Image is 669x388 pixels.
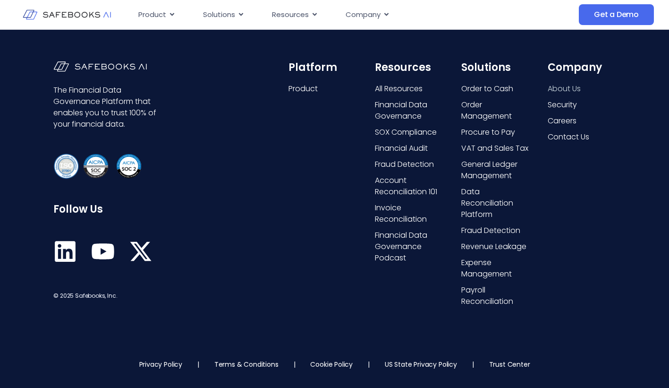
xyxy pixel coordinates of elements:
a: Expense Management [461,257,529,280]
a: Financial Audit [375,143,442,154]
span: Careers [548,115,576,127]
span: Order to Cash [461,83,513,95]
p: | [294,360,296,369]
a: General Ledger Management [461,159,529,181]
a: About Us [548,83,615,95]
span: Get a Demo [594,10,639,19]
p: | [472,360,474,369]
a: VAT and Sales Tax [461,143,529,154]
a: Fraud Detection [375,159,442,170]
span: Contact Us [548,131,589,143]
span: About Us [548,83,581,95]
span: Resources [272,9,309,20]
a: Order to Cash [461,83,529,95]
a: All Resources [375,83,442,95]
a: Fraud Detection [461,225,529,236]
p: The Financial Data Governance Platform that enables you to trust 100% of your financial data. [53,85,157,130]
p: | [197,360,199,369]
span: Financial Audit [375,143,428,154]
a: SOX Compliance [375,127,442,138]
span: Fraud Detection [461,225,520,236]
a: Order Management [461,99,529,122]
span: Product [138,9,166,20]
a: Security [548,99,615,111]
span: Fraud Detection [375,159,434,170]
h6: Follow Us [53,203,157,216]
a: US State Privacy Policy [385,360,457,369]
h6: Solutions [461,61,529,74]
a: Careers [548,115,615,127]
a: Revenue Leakage [461,241,529,252]
a: Account Reconciliation 101 [375,175,442,198]
a: Contact Us [548,131,615,143]
span: SOX Compliance [375,127,437,138]
p: | [368,360,370,369]
span: All Resources [375,83,423,95]
span: Product [288,83,318,95]
span: Revenue Leakage [461,241,526,252]
span: © 2025 Safebooks, Inc. [53,292,117,300]
a: Invoice Reconciliation [375,202,442,225]
a: Cookie Policy [310,360,353,369]
span: Solutions [203,9,235,20]
a: Privacy Policy [139,360,182,369]
a: Financial Data Governance [375,99,442,122]
h6: Platform [288,61,356,74]
a: Payroll Reconciliation [461,285,529,307]
nav: Menu [131,6,509,24]
a: Trust Center [489,360,530,369]
a: Product [288,83,356,95]
a: Data Reconciliation Platform [461,186,529,220]
span: Security [548,99,577,111]
a: Get a Demo [579,4,654,25]
a: Financial Data Governance Podcast [375,230,442,264]
a: Terms & Conditions [214,360,279,369]
a: Procure to Pay [461,127,529,138]
div: Menu Toggle [131,6,509,24]
h6: Company [548,61,615,74]
span: Company [346,9,381,20]
span: Procure to Pay [461,127,515,138]
h6: Resources [375,61,442,74]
